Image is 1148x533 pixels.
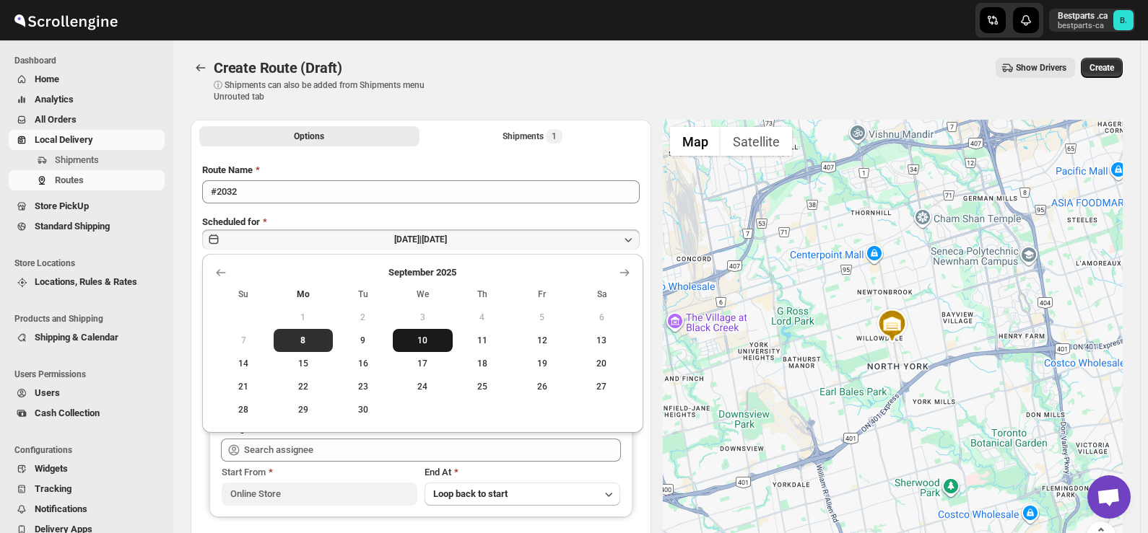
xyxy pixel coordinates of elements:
span: 17 [399,358,447,369]
span: 1 [552,131,557,142]
span: Locations, Rules & Rates [35,276,137,287]
span: Tu [339,288,387,300]
button: Shipping & Calendar [9,327,165,348]
button: Show satellite imagery [721,127,792,156]
span: Products and Shipping [14,313,166,325]
button: Sunday September 14 2025 [214,352,274,375]
span: 1 [279,312,328,323]
span: 24 [399,381,447,392]
button: Loop back to start [425,483,620,506]
span: 22 [279,381,328,392]
span: 23 [339,381,387,392]
span: 7 [219,335,268,346]
span: Store PickUp [35,201,89,211]
span: Fr [518,288,566,300]
span: 4 [458,312,507,323]
button: Saturday September 20 2025 [572,352,632,375]
input: Search assignee [244,439,621,462]
span: Create Route (Draft) [214,59,342,76]
span: Shipping & Calendar [35,332,118,343]
span: 13 [578,335,626,346]
th: Monday [274,283,334,306]
span: Dashboard [14,55,166,66]
span: Configurations [14,444,166,456]
button: Friday September 5 2025 [512,306,572,329]
button: Tuesday September 30 2025 [333,398,393,421]
button: Routes [9,170,165,190]
span: 9 [339,335,387,346]
span: Home [35,74,59,84]
button: Tuesday September 2 2025 [333,306,393,329]
button: Locations, Rules & Rates [9,272,165,292]
button: Show next month, October 2025 [614,263,635,283]
th: Tuesday [333,283,393,306]
button: Thursday September 18 2025 [453,352,513,375]
button: User menu [1049,9,1135,32]
span: Create [1090,62,1114,74]
th: Friday [512,283,572,306]
span: Shipments [55,154,99,165]
span: 27 [578,381,626,392]
img: ScrollEngine [12,2,120,38]
button: Tracking [9,479,165,499]
button: Friday September 12 2025 [512,329,572,352]
button: Sunday September 21 2025 [214,375,274,398]
span: 30 [339,404,387,415]
button: Create [1081,58,1123,78]
span: Tracking [35,483,71,494]
button: Monday September 1 2025 [274,306,334,329]
span: Widgets [35,463,68,474]
p: Bestparts .ca [1058,10,1108,22]
span: 8 [279,335,328,346]
button: Analytics [9,89,165,110]
span: 11 [458,335,507,346]
span: [DATE] [422,234,447,245]
button: All Route Options [199,126,419,146]
span: Cash Collection [35,408,100,418]
p: ⓘ Shipments can also be added from Shipments menu Unrouted tab [214,79,441,102]
span: Th [458,288,507,300]
button: Sunday September 7 2025 [214,329,274,352]
span: 16 [339,358,387,369]
button: Tuesday September 9 2025 [333,329,393,352]
span: 2 [339,312,387,323]
span: 10 [399,335,447,346]
th: Wednesday [393,283,453,306]
span: Standard Shipping [35,221,110,232]
button: Monday September 22 2025 [274,375,334,398]
button: Tuesday September 23 2025 [333,375,393,398]
button: Monday September 15 2025 [274,352,334,375]
span: 15 [279,358,328,369]
span: 18 [458,358,507,369]
button: Show previous month, August 2025 [211,263,231,283]
button: Friday September 19 2025 [512,352,572,375]
input: Eg: Bengaluru Route [202,180,640,203]
button: Shipments [9,150,165,170]
button: Home [9,69,165,89]
button: Wednesday September 3 2025 [393,306,453,329]
button: Routes [191,58,211,78]
th: Saturday [572,283,632,306]
button: Saturday September 13 2025 [572,329,632,352]
span: 5 [518,312,566,323]
span: Local Delivery [35,134,93,145]
button: Users [9,383,165,403]
span: Route Name [202,164,253,175]
button: Show street map [670,127,721,156]
button: All Orders [9,110,165,130]
span: Bestparts .ca [1113,10,1134,30]
button: Today Monday September 8 2025 [274,329,334,352]
button: Cash Collection [9,403,165,423]
div: Shipments [503,129,562,144]
button: Saturday September 27 2025 [572,375,632,398]
button: Saturday September 6 2025 [572,306,632,329]
a: Open chat [1087,475,1131,519]
th: Sunday [214,283,274,306]
span: Routes [55,175,84,185]
span: Notifications [35,503,87,514]
span: 25 [458,381,507,392]
button: Thursday September 25 2025 [453,375,513,398]
span: All Orders [35,114,77,125]
button: Friday September 26 2025 [512,375,572,398]
span: 6 [578,312,626,323]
